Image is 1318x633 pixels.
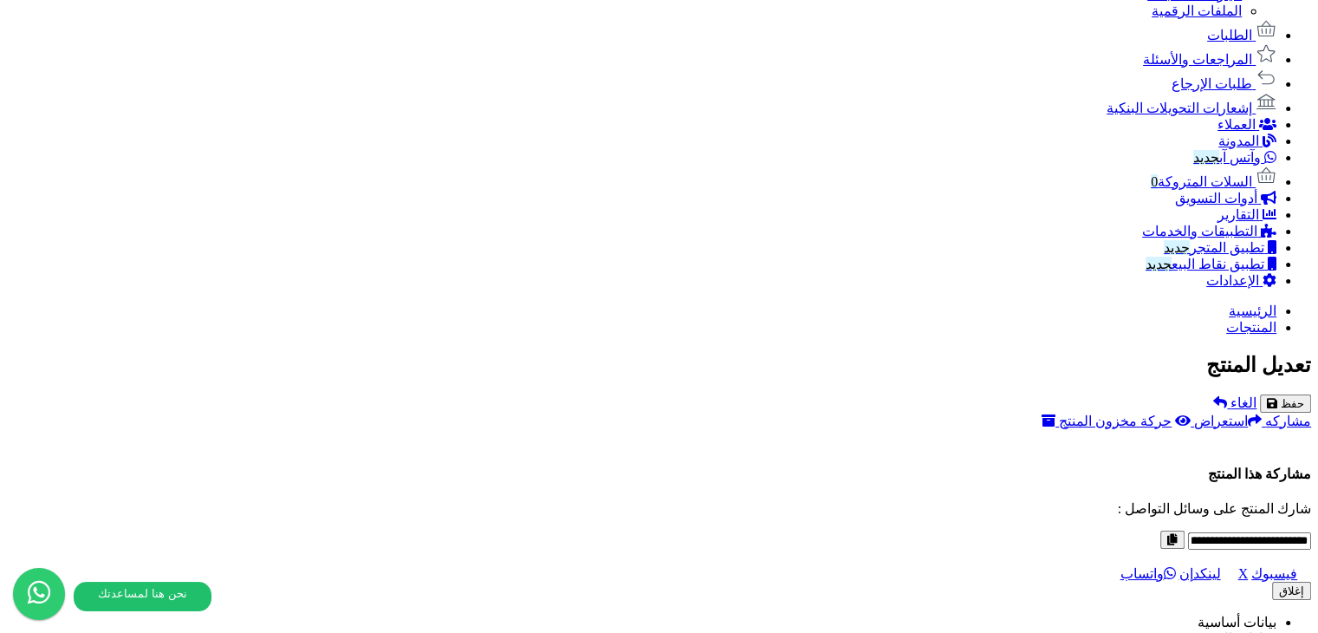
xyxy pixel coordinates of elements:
[1206,273,1259,288] span: الإعدادات
[7,500,1311,517] p: شارك المنتج على وسائل التواصل :
[1229,303,1276,318] a: الرئيسية
[1251,566,1311,581] a: فيسبوك
[1146,257,1172,271] span: جديد
[1248,414,1311,428] a: مشاركه
[7,466,1311,482] h4: مشاركة هذا المنتج
[1193,150,1219,165] span: جديد
[1178,566,1234,581] a: لينكدإن
[1207,28,1252,42] span: الطلبات
[1142,224,1257,238] span: التطبيقات والخدمات
[1151,174,1252,189] span: السلات المتروكة
[1143,52,1276,67] a: المراجعات والأسئلة
[1265,414,1311,428] span: مشاركه
[1175,191,1276,206] a: أدوات التسويق
[1172,76,1252,91] span: طلبات الإرجاع
[1120,566,1175,581] a: واتساب
[1217,207,1276,222] a: التقارير
[1175,191,1257,206] span: أدوات التسويق
[1042,414,1172,428] a: حركة مخزون المنتج
[1151,174,1158,189] span: 0
[1226,320,1276,335] a: المنتجات
[1218,134,1276,148] a: المدونة
[1146,257,1264,271] span: تطبيق نقاط البيع
[1151,174,1276,189] a: السلات المتروكة0
[1260,395,1311,413] button: حفظ
[1143,52,1252,67] span: المراجعات والأسئلة
[1206,273,1276,288] a: الإعدادات
[1059,414,1172,428] span: حركة مخزون المنتج
[1217,117,1256,132] span: العملاء
[1194,414,1248,428] span: استعراض
[1218,134,1259,148] span: المدونة
[1198,615,1276,630] a: بيانات أساسية
[1142,224,1276,238] a: التطبيقات والخدمات
[1164,240,1190,255] span: جديد
[1230,395,1256,410] span: الغاء
[1175,414,1248,428] a: استعراض
[1217,207,1259,222] span: التقارير
[1217,117,1276,132] a: العملاء
[1272,582,1311,600] button: إغلاق
[1172,76,1276,91] a: طلبات الإرجاع
[1193,150,1261,165] span: وآتس آب
[1107,101,1252,115] span: إشعارات التحويلات البنكية
[1207,28,1276,42] a: الطلبات
[1107,101,1276,115] a: إشعارات التحويلات البنكية
[1281,397,1304,410] span: حفظ
[7,353,1311,377] h2: تعديل المنتج
[1152,3,1242,18] a: الملفات الرقمية
[1164,240,1264,255] span: تطبيق المتجر
[1164,240,1276,255] a: تطبيق المتجرجديد
[1213,395,1256,410] a: الغاء
[1146,257,1276,271] a: تطبيق نقاط البيعجديد
[1193,150,1276,165] a: وآتس آبجديد
[1237,566,1248,581] a: X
